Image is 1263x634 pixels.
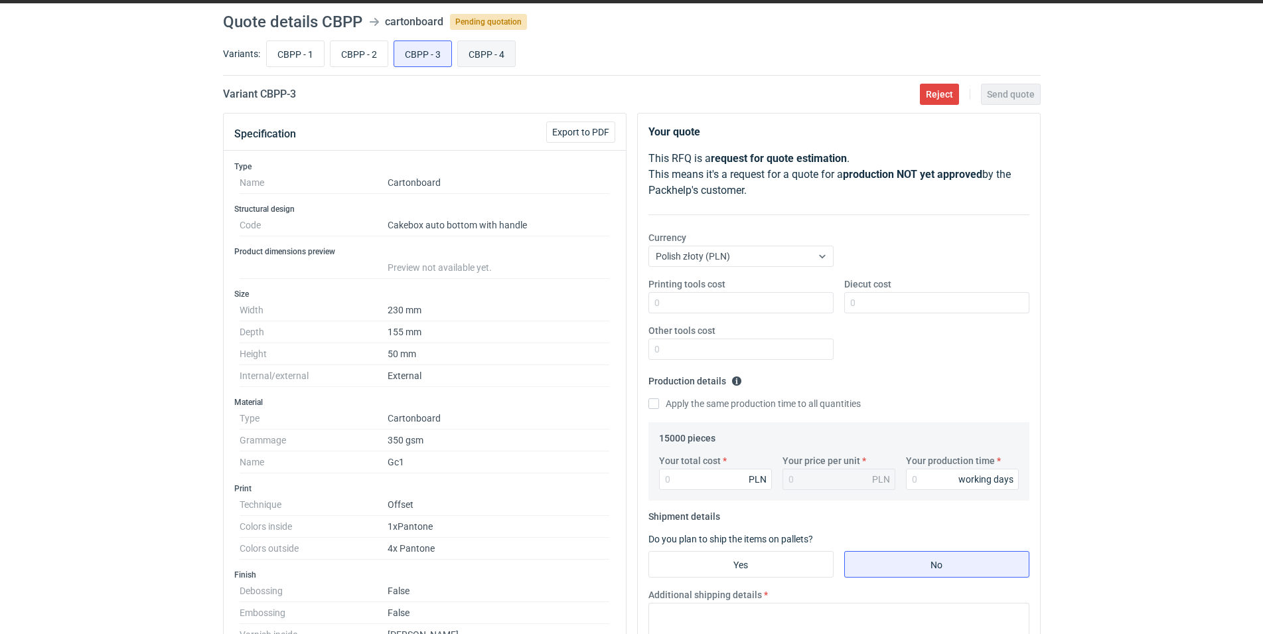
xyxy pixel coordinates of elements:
[872,473,890,486] div: PLN
[958,473,1013,486] div: working days
[457,40,516,67] label: CBPP - 4
[648,324,715,337] label: Other tools cost
[240,451,388,473] dt: Name
[388,262,492,273] span: Preview not available yet.
[234,289,615,299] h3: Size
[648,125,700,138] strong: Your quote
[234,118,296,150] button: Specification
[844,277,891,291] label: Diecut cost
[388,602,610,624] dd: False
[648,231,686,244] label: Currency
[240,516,388,538] dt: Colors inside
[240,408,388,430] dt: Type
[240,172,388,194] dt: Name
[388,451,610,473] dd: Gc1
[648,551,834,578] label: Yes
[648,370,742,386] legend: Production details
[388,343,610,365] dd: 50 mm
[240,538,388,560] dt: Colors outside
[659,454,721,467] label: Your total cost
[906,469,1019,490] input: 0
[223,47,260,60] label: Variants:
[656,251,730,262] span: Polish złoty (PLN)
[388,430,610,451] dd: 350 gsm
[240,365,388,387] dt: Internal/external
[648,277,725,291] label: Printing tools cost
[388,172,610,194] dd: Cartonboard
[240,430,388,451] dt: Grammage
[546,121,615,143] button: Export to PDF
[234,570,615,580] h3: Finish
[648,151,1029,198] p: This RFQ is a . This means it's a request for a quote for a by the Packhelp's customer.
[223,86,296,102] h2: Variant CBPP - 3
[240,602,388,624] dt: Embossing
[450,14,527,30] span: Pending quotation
[234,246,615,257] h3: Product dimensions preview
[240,299,388,321] dt: Width
[648,506,720,522] legend: Shipment details
[552,127,609,137] span: Export to PDF
[782,454,860,467] label: Your price per unit
[659,428,715,443] legend: 15000 pieces
[234,161,615,172] h3: Type
[648,339,834,360] input: 0
[223,14,362,30] h1: Quote details CBPP
[648,534,813,544] label: Do you plan to ship the items on pallets?
[394,40,452,67] label: CBPP - 3
[388,299,610,321] dd: 230 mm
[926,90,953,99] span: Reject
[388,494,610,516] dd: Offset
[266,40,325,67] label: CBPP - 1
[388,321,610,343] dd: 155 mm
[844,292,1029,313] input: 0
[240,494,388,516] dt: Technique
[648,397,861,410] label: Apply the same production time to all quantities
[388,408,610,430] dd: Cartonboard
[240,343,388,365] dt: Height
[711,152,847,165] strong: request for quote estimation
[385,14,443,30] div: cartonboard
[981,84,1041,105] button: Send quote
[240,214,388,236] dt: Code
[388,580,610,602] dd: False
[388,516,610,538] dd: 1xPantone
[920,84,959,105] button: Reject
[749,473,767,486] div: PLN
[388,365,610,387] dd: External
[330,40,388,67] label: CBPP - 2
[843,168,982,181] strong: production NOT yet approved
[648,292,834,313] input: 0
[388,214,610,236] dd: Cakebox auto bottom with handle
[987,90,1035,99] span: Send quote
[648,588,762,601] label: Additional shipping details
[388,538,610,560] dd: 4x Pantone
[659,469,772,490] input: 0
[234,397,615,408] h3: Material
[234,204,615,214] h3: Structural design
[240,580,388,602] dt: Debossing
[844,551,1029,578] label: No
[234,483,615,494] h3: Print
[240,321,388,343] dt: Depth
[906,454,995,467] label: Your production time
